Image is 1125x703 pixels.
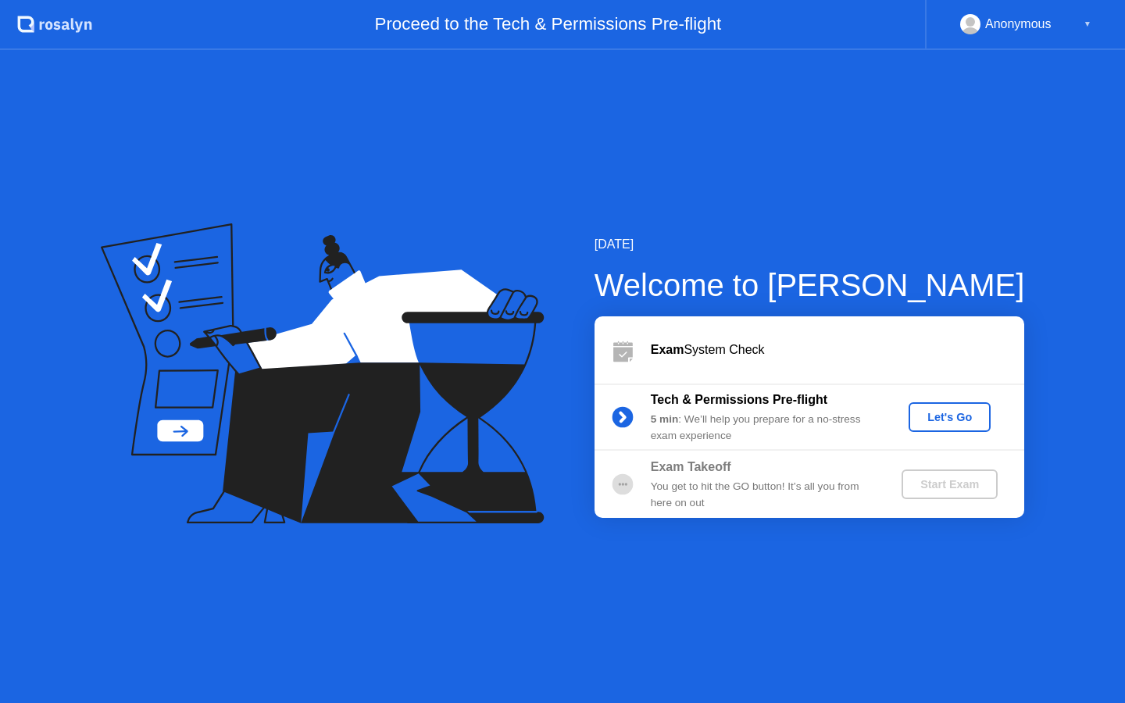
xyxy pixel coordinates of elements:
b: Exam [651,343,684,356]
div: System Check [651,341,1024,359]
div: ▼ [1084,14,1091,34]
b: 5 min [651,413,679,425]
button: Start Exam [902,469,998,499]
div: You get to hit the GO button! It’s all you from here on out [651,479,876,511]
button: Let's Go [909,402,991,432]
div: Let's Go [915,411,984,423]
b: Exam Takeoff [651,460,731,473]
b: Tech & Permissions Pre-flight [651,393,827,406]
div: Welcome to [PERSON_NAME] [595,262,1025,309]
div: [DATE] [595,235,1025,254]
div: : We’ll help you prepare for a no-stress exam experience [651,412,876,444]
div: Start Exam [908,478,991,491]
div: Anonymous [985,14,1052,34]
